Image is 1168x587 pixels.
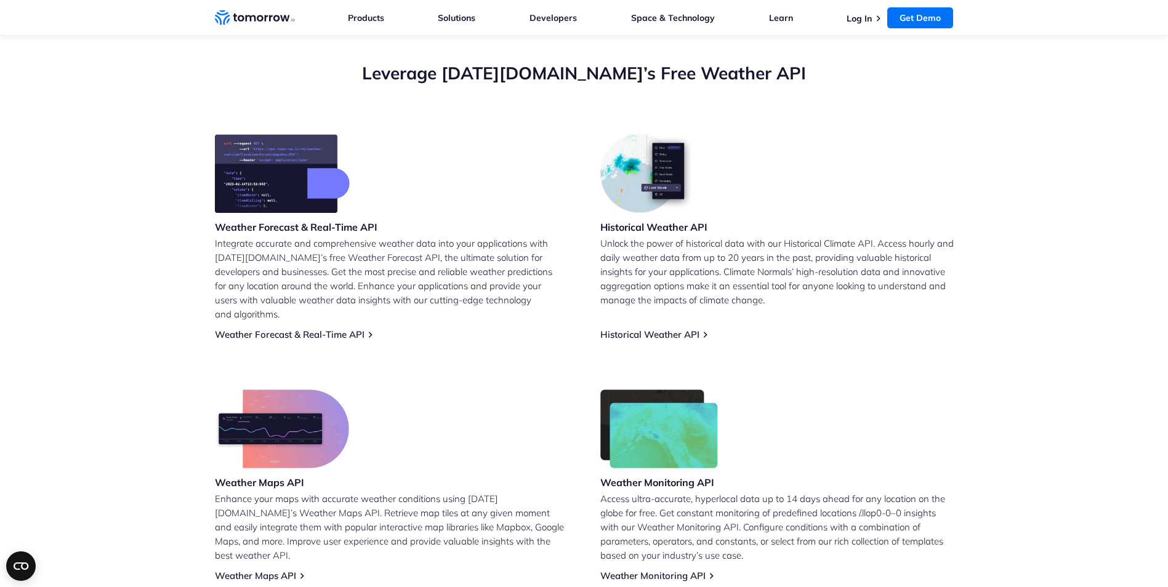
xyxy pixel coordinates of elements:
[600,492,954,562] p: Access ultra-accurate, hyperlocal data up to 14 days ahead for any location on the globe for free...
[215,236,568,321] p: Integrate accurate and comprehensive weather data into your applications with [DATE][DOMAIN_NAME]...
[530,12,577,23] a: Developers
[215,9,295,27] a: Home link
[215,570,296,581] a: Weather Maps API
[887,7,953,28] a: Get Demo
[769,12,793,23] a: Learn
[348,12,384,23] a: Products
[631,12,715,23] a: Space & Technology
[600,570,706,581] a: Weather Monitoring API
[215,329,364,340] a: Weather Forecast & Real-Time API
[600,329,699,340] a: Historical Weather API
[600,476,719,489] h3: Weather Monitoring API
[6,551,36,581] button: Open CMP widget
[215,476,349,489] h3: Weather Maps API
[847,13,872,24] a: Log In
[215,492,568,562] p: Enhance your maps with accurate weather conditions using [DATE][DOMAIN_NAME]’s Weather Maps API. ...
[600,220,707,234] h3: Historical Weather API
[438,12,475,23] a: Solutions
[215,62,954,85] h2: Leverage [DATE][DOMAIN_NAME]’s Free Weather API
[600,236,954,307] p: Unlock the power of historical data with our Historical Climate API. Access hourly and daily weat...
[215,220,377,234] h3: Weather Forecast & Real-Time API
